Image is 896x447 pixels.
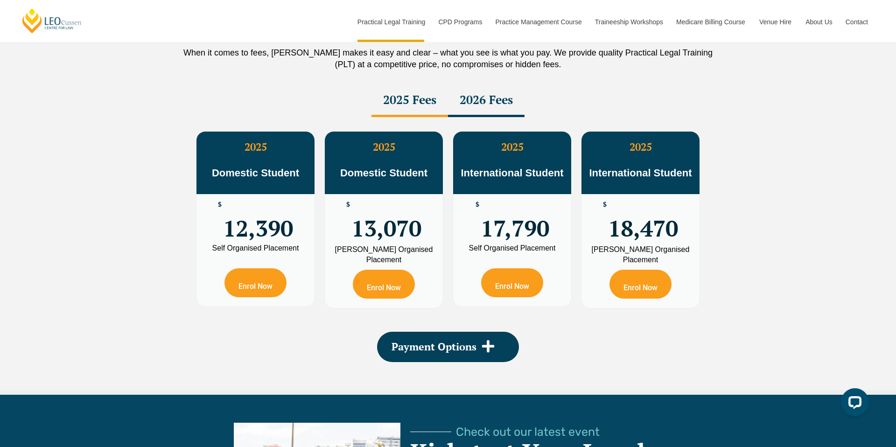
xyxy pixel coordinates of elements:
a: Traineeship Workshops [588,2,669,42]
a: Medicare Billing Course [669,2,752,42]
a: About Us [798,2,839,42]
span: 18,470 [608,201,678,237]
span: 12,390 [223,201,293,237]
span: Domestic Student [340,167,427,179]
a: Enrol Now [481,268,543,297]
span: Payment Options [392,342,476,352]
a: Venue Hire [752,2,798,42]
h3: 2025 [581,141,700,153]
iframe: LiveChat chat widget [833,384,873,424]
a: [PERSON_NAME] Centre for Law [21,7,83,34]
h3: 2025 [325,141,443,153]
span: $ [218,201,222,208]
a: Contact [839,2,875,42]
span: International Student [589,167,692,179]
a: Enrol Now [353,270,415,299]
a: Enrol Now [224,268,287,297]
a: CPD Programs [431,2,488,42]
h3: 2025 [196,141,315,153]
a: Practical Legal Training [350,2,432,42]
a: Practice Management Course [489,2,588,42]
span: Check out our latest event [456,426,600,438]
span: Domestic Student [212,167,299,179]
span: 17,790 [481,201,549,237]
div: 2025 Fees [371,84,448,117]
p: When it comes to fees, [PERSON_NAME] makes it easy and clear – what you see is what you pay. We p... [182,47,714,70]
span: International Student [461,167,564,179]
span: 13,070 [351,201,421,237]
span: $ [346,201,350,208]
h3: 2025 [453,141,571,153]
span: $ [476,201,479,208]
div: 2026 Fees [448,84,525,117]
div: Self Organised Placement [203,244,308,252]
span: $ [603,201,607,208]
div: Self Organised Placement [460,244,564,252]
div: [PERSON_NAME] Organised Placement [332,244,436,265]
div: [PERSON_NAME] Organised Placement [588,244,693,265]
a: Enrol Now [609,270,672,299]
